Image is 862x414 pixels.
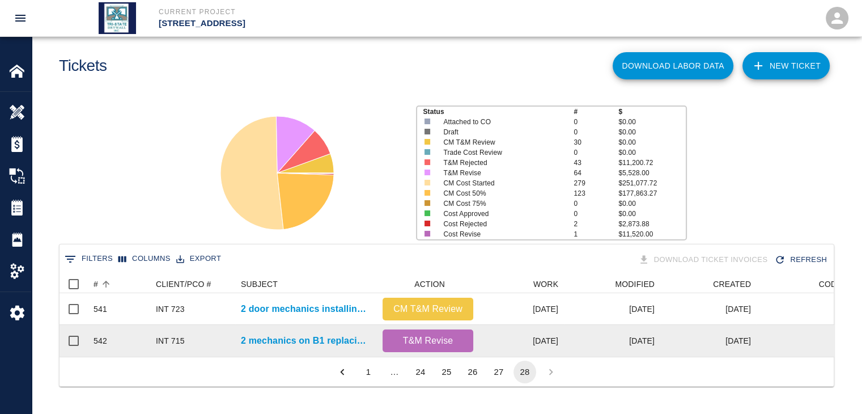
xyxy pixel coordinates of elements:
div: … [383,366,406,378]
p: 123 [574,188,618,198]
button: Go to page 27 [487,361,510,383]
p: $0.00 [618,147,685,158]
p: $11,520.00 [618,229,685,239]
div: [DATE] [564,293,660,325]
button: Go to page 1 [357,361,380,383]
p: 0 [574,147,618,158]
div: Refresh the list [772,250,831,270]
div: SUBJECT [241,275,278,293]
p: 43 [574,158,618,168]
button: Sort [98,276,114,292]
p: T&M Rejected [443,158,560,168]
button: Go to page 25 [435,361,458,383]
div: # [88,275,150,293]
p: 2 [574,219,618,229]
div: CODES [757,275,853,293]
p: [STREET_ADDRESS] [159,17,492,30]
div: ACTION [377,275,479,293]
button: Show filters [62,250,116,268]
p: Cost Rejected [443,219,560,229]
div: CREATED [660,275,757,293]
p: Cost Approved [443,209,560,219]
div: [DATE] [479,293,564,325]
p: CM Cost 50% [443,188,560,198]
div: MODIFIED [615,275,655,293]
p: T&M Revise [443,168,560,178]
div: INT 723 [156,303,185,315]
p: Current Project [159,7,492,17]
div: ACTION [414,275,445,293]
button: Go to page 24 [409,361,432,383]
img: Tri State Drywall [99,2,136,34]
div: # [94,275,98,293]
div: [DATE] [660,325,757,357]
div: [DATE] [564,325,660,357]
p: $0.00 [618,127,685,137]
p: $0.00 [618,117,685,127]
div: SUBJECT [235,275,377,293]
div: MODIFIED [564,275,660,293]
div: INT 715 [156,335,185,347]
div: 542 [94,335,107,347]
div: CLIENT/PCO # [156,275,211,293]
a: 2 mechanics on B1 replacing damaged ceiling tiles again [241,334,371,348]
a: NEW TICKET [742,52,830,79]
button: Export [173,250,224,268]
p: Status [423,107,574,117]
div: [DATE] [479,325,564,357]
div: CODES [818,275,847,293]
p: $ [618,107,685,117]
p: $0.00 [618,198,685,209]
p: CM T&M Review [387,302,469,316]
div: CLIENT/PCO # [150,275,235,293]
p: Cost Revise [443,229,560,239]
p: Attached to CO [443,117,560,127]
p: 0 [574,117,618,127]
p: 30 [574,137,618,147]
p: $251,077.72 [618,178,685,188]
div: [DATE] [660,293,757,325]
p: 0 [574,198,618,209]
div: WORK [533,275,558,293]
div: 541 [94,303,107,315]
button: Refresh [772,250,831,270]
h1: Tickets [59,57,107,75]
a: 2 door mechanics installing mullions at B1001-A/B [241,302,371,316]
p: $2,873.88 [618,219,685,229]
p: Trade Cost Review [443,147,560,158]
p: CM Cost 75% [443,198,560,209]
p: 0 [574,209,618,219]
p: 64 [574,168,618,178]
button: Select columns [116,250,173,268]
p: $0.00 [618,137,685,147]
p: # [574,107,618,117]
p: $177,863.27 [618,188,685,198]
button: Go to previous page [331,361,354,383]
p: 279 [574,178,618,188]
button: Go to page 26 [461,361,484,383]
p: $5,528.00 [618,168,685,178]
nav: pagination navigation [329,361,564,383]
p: 0 [574,127,618,137]
button: page 28 [513,361,536,383]
p: T&M Revise [387,334,469,348]
iframe: Chat Widget [805,360,862,414]
p: CM Cost Started [443,178,560,188]
p: 1 [574,229,618,239]
div: WORK [479,275,564,293]
button: open drawer [7,5,34,32]
p: CM T&M Review [443,137,560,147]
div: Tickets download in groups of 15 [636,250,772,270]
p: $11,200.72 [618,158,685,168]
div: CREATED [713,275,751,293]
p: $0.00 [618,209,685,219]
button: Download Labor Data [613,52,733,79]
p: Draft [443,127,560,137]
